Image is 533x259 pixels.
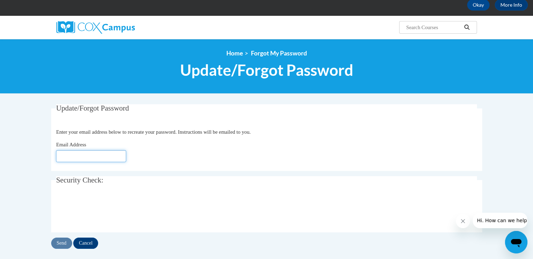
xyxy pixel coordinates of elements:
iframe: Button to launch messaging window [505,231,527,253]
iframe: reCAPTCHA [56,196,163,224]
span: Update/Forgot Password [180,61,353,79]
span: Forgot My Password [251,49,307,57]
span: Enter your email address below to recreate your password. Instructions will be emailed to you. [56,129,251,135]
span: Update/Forgot Password [56,104,129,112]
img: Cox Campus [56,21,135,34]
span: Security Check: [56,176,103,184]
button: Search [462,23,472,32]
input: Cancel [73,238,98,249]
iframe: Close message [456,214,470,228]
iframe: Message from company [473,213,527,228]
input: Email [56,150,126,162]
a: Home [226,49,243,57]
span: Email Address [56,142,86,147]
input: Search Courses [405,23,462,32]
a: Cox Campus [56,21,190,34]
span: Hi. How can we help? [4,5,57,11]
